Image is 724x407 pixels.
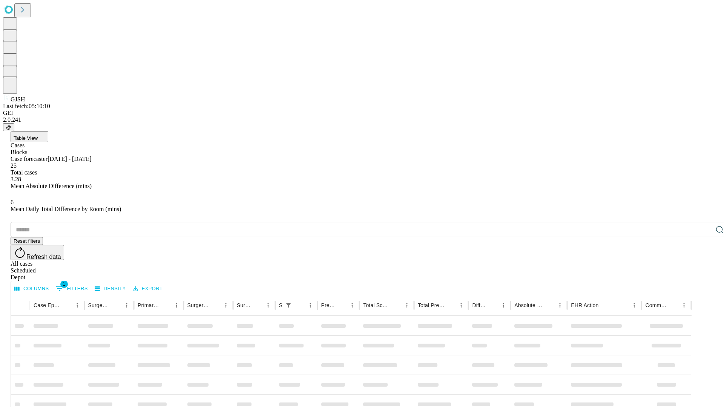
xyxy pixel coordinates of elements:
button: Sort [210,300,221,311]
div: Total Predicted Duration [418,302,445,308]
span: Last fetch: 05:10:10 [3,103,50,109]
button: Sort [252,300,263,311]
span: Refresh data [26,254,61,260]
div: 1 active filter [283,300,294,311]
button: Sort [544,300,555,311]
button: Sort [161,300,171,311]
button: Sort [599,300,610,311]
div: EHR Action [571,302,598,308]
div: Predicted In Room Duration [321,302,336,308]
button: Menu [555,300,565,311]
button: Sort [391,300,402,311]
button: Menu [629,300,640,311]
button: Menu [171,300,182,311]
button: Menu [679,300,689,311]
button: Sort [111,300,121,311]
button: Sort [61,300,72,311]
button: Refresh data [11,245,64,260]
button: Select columns [12,283,51,295]
div: Difference [472,302,487,308]
div: Total Scheduled Duration [363,302,390,308]
button: Table View [11,131,48,142]
button: Reset filters [11,237,43,245]
button: Density [93,283,128,295]
span: Mean Daily Total Difference by Room (mins) [11,206,121,212]
button: Show filters [283,300,294,311]
button: Menu [221,300,231,311]
span: Table View [14,135,38,141]
div: 2.0.241 [3,116,721,123]
span: Mean Absolute Difference (mins) [11,183,92,189]
button: Menu [72,300,83,311]
button: Menu [263,300,273,311]
button: Sort [668,300,679,311]
div: Absolute Difference [514,302,543,308]
button: Sort [488,300,498,311]
button: Export [131,283,164,295]
button: Show filters [54,283,90,295]
div: Surgery Date [237,302,252,308]
button: Sort [295,300,305,311]
span: Case forecaster [11,156,48,162]
button: @ [3,123,14,131]
button: Menu [347,300,357,311]
span: @ [6,124,11,130]
span: 25 [11,162,17,169]
span: [DATE] - [DATE] [48,156,91,162]
div: GEI [3,110,721,116]
span: 1 [60,280,68,288]
span: GJSH [11,96,25,103]
span: Reset filters [14,238,40,244]
div: Case Epic Id [34,302,61,308]
button: Menu [121,300,132,311]
div: Surgery Name [187,302,209,308]
button: Menu [456,300,466,311]
button: Menu [498,300,509,311]
span: Total cases [11,169,37,176]
div: Comments [645,302,667,308]
div: Scheduled In Room Duration [279,302,282,308]
span: 3.28 [11,176,21,182]
button: Sort [336,300,347,311]
button: Sort [445,300,456,311]
div: Surgeon Name [88,302,110,308]
span: 6 [11,199,14,205]
button: Menu [305,300,316,311]
div: Primary Service [138,302,160,308]
button: Menu [402,300,412,311]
